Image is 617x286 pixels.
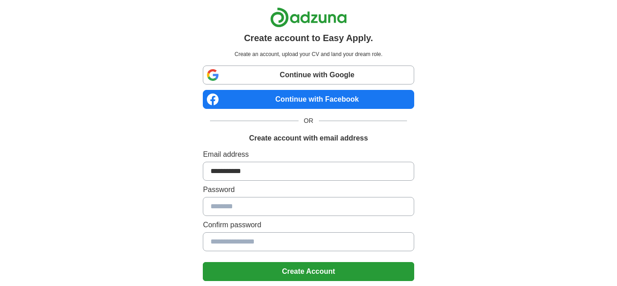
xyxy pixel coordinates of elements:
[244,31,373,45] h1: Create account to Easy Apply.
[205,50,412,58] p: Create an account, upload your CV and land your dream role.
[203,90,414,109] a: Continue with Facebook
[249,133,368,144] h1: Create account with email address
[203,149,414,160] label: Email address
[203,220,414,230] label: Confirm password
[203,262,414,281] button: Create Account
[203,184,414,195] label: Password
[203,66,414,84] a: Continue with Google
[299,116,319,126] span: OR
[270,7,347,28] img: Adzuna logo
